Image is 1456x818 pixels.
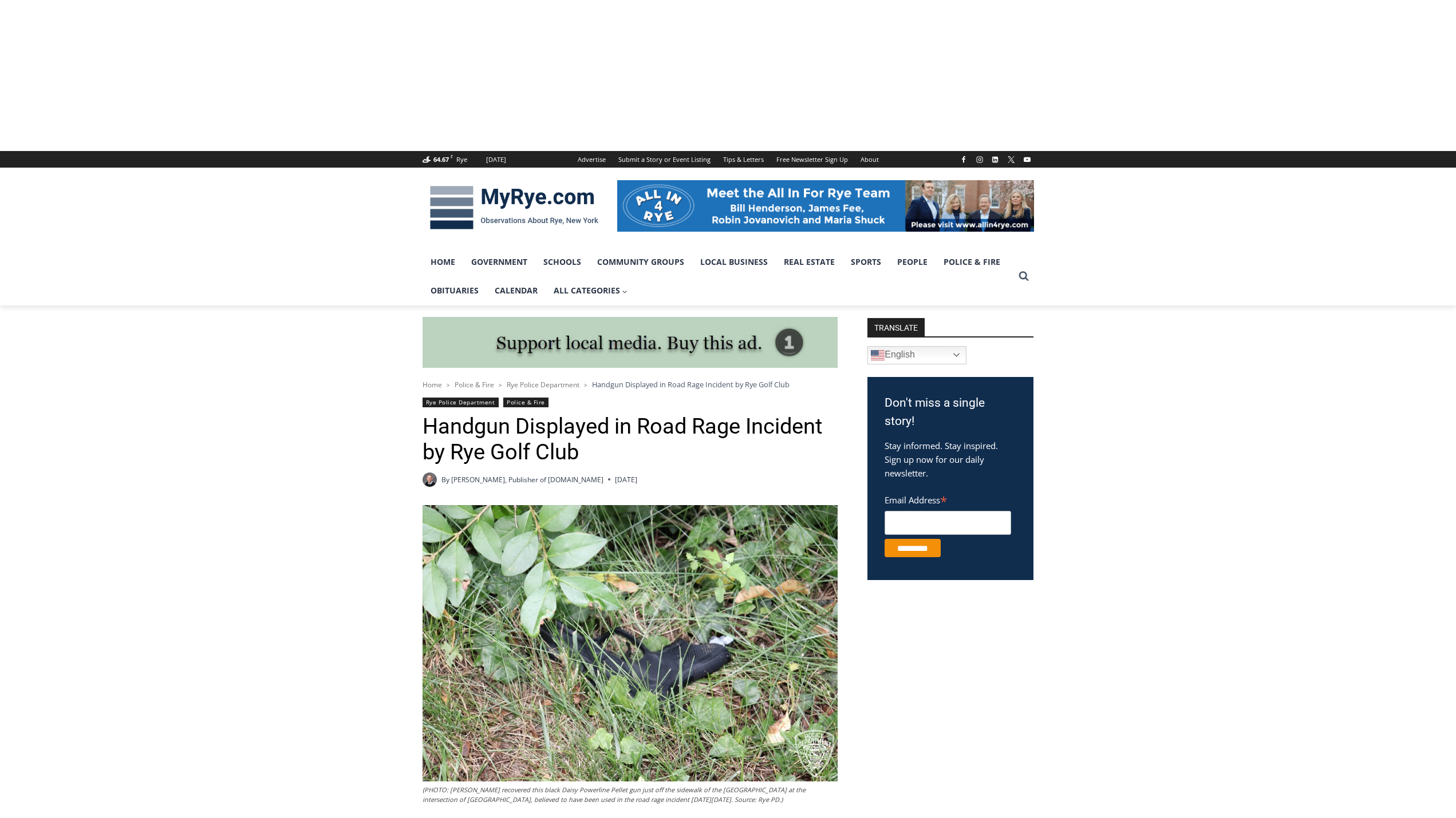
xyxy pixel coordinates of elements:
[885,489,1011,509] label: Email Address
[957,153,970,166] a: Facebook
[871,348,885,362] img: en
[936,248,1008,276] a: Police & Fire
[486,154,506,165] div: [DATE]
[546,276,636,305] a: All Categories
[507,380,579,390] a: Rye Police Department
[423,785,838,805] figcaption: (PHOTO: [PERSON_NAME] recovered this black Daisy Powerline Pellet gun just off the sidewalk of th...
[423,380,442,390] a: Home
[423,379,838,390] nav: Breadcrumbs
[423,414,838,466] h1: Handgun Displayed in Road Rage Incident by Rye Golf Club
[843,248,889,276] a: Sports
[451,153,453,160] span: F
[885,439,1016,480] p: Stay informed. Stay inspired. Sign up now for our daily newsletter.
[1020,153,1034,166] a: YouTube
[854,151,885,168] a: About
[717,151,770,168] a: Tips & Letters
[571,151,885,168] nav: Secondary Navigation
[776,248,843,276] a: Real Estate
[1013,266,1034,287] button: View Search Form
[867,346,966,364] a: English
[423,248,1013,305] nav: Primary Navigation
[615,474,637,485] time: [DATE]
[692,248,776,276] a: Local Business
[589,248,692,276] a: Community Groups
[770,151,854,168] a: Free Newsletter Sign Up
[889,248,936,276] a: People
[973,153,987,166] a: Instagram
[423,276,487,305] a: Obituaries
[423,398,499,407] a: Rye Police Department
[988,153,1002,166] a: Linkedin
[612,151,717,168] a: Submit a Story or Event Listing
[423,178,606,237] img: MyRye.com
[423,317,838,368] img: support local media, buy this ad
[456,154,467,165] div: Rye
[447,381,450,389] span: >
[441,474,449,485] span: By
[554,284,628,297] span: All Categories
[535,248,589,276] a: Schools
[423,248,463,276] a: Home
[503,398,549,407] a: Police & Fire
[423,472,437,487] a: Author image
[571,151,612,168] a: Advertise
[592,379,790,390] span: Handgun Displayed in Road Rage Incident by Rye Golf Club
[423,505,838,781] img: (PHOTO: Rye PD recovered this black Daisy Powerline Pellet gun just off the sidewalk of the Bosto...
[1004,153,1018,166] a: X
[867,318,925,336] strong: TRANSLATE
[433,155,449,164] span: 64.67
[455,380,494,390] a: Police & Fire
[584,381,587,389] span: >
[463,248,535,276] a: Government
[499,381,502,389] span: >
[617,180,1034,232] img: All in for Rye
[451,475,603,485] a: [PERSON_NAME], Publisher of [DOMAIN_NAME]
[885,394,1016,430] h3: Don't miss a single story!
[487,276,546,305] a: Calendar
